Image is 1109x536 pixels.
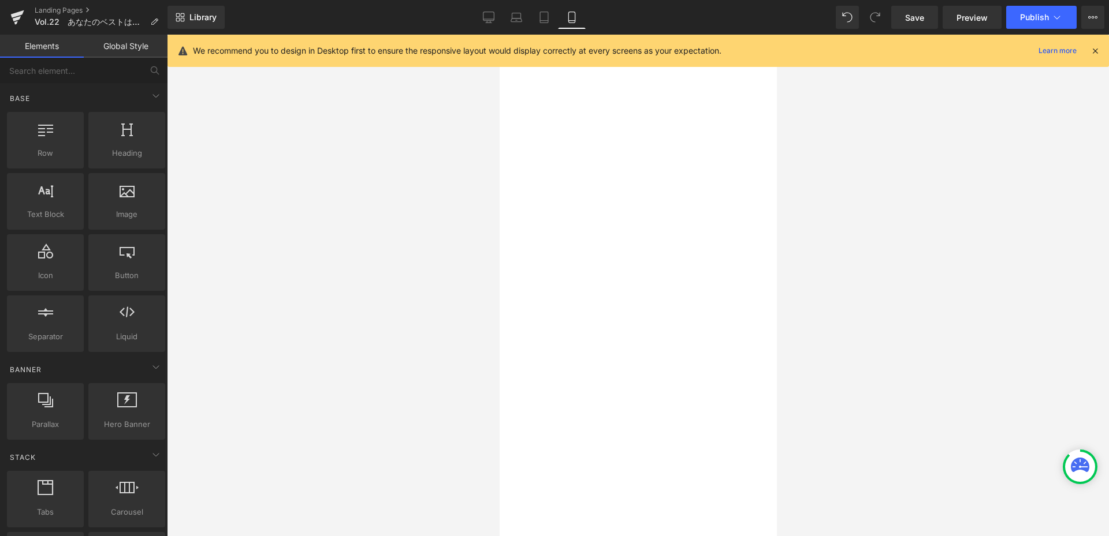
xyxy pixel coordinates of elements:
[92,506,162,518] span: Carousel
[92,418,162,430] span: Hero Banner
[10,506,80,518] span: Tabs
[836,6,859,29] button: Undo
[35,17,146,27] span: Vol.22 あなたのベストはどれ？ファンデーションの種類と選びかた
[864,6,887,29] button: Redo
[943,6,1002,29] a: Preview
[905,12,924,24] span: Save
[9,364,43,375] span: Banner
[92,331,162,343] span: Liquid
[10,208,80,220] span: Text Block
[503,6,530,29] a: Laptop
[1020,13,1049,22] span: Publish
[10,147,80,159] span: Row
[92,269,162,282] span: Button
[1034,44,1081,58] a: Learn more
[9,93,31,104] span: Base
[1081,6,1104,29] button: More
[475,6,503,29] a: Desktop
[530,6,558,29] a: Tablet
[10,418,80,430] span: Parallax
[558,6,586,29] a: Mobile
[193,44,721,57] p: We recommend you to design in Desktop first to ensure the responsive layout would display correct...
[957,12,988,24] span: Preview
[9,452,37,463] span: Stack
[1006,6,1077,29] button: Publish
[92,147,162,159] span: Heading
[35,6,168,15] a: Landing Pages
[84,35,168,58] a: Global Style
[168,6,225,29] a: New Library
[10,269,80,282] span: Icon
[189,12,217,23] span: Library
[92,208,162,220] span: Image
[10,331,80,343] span: Separator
